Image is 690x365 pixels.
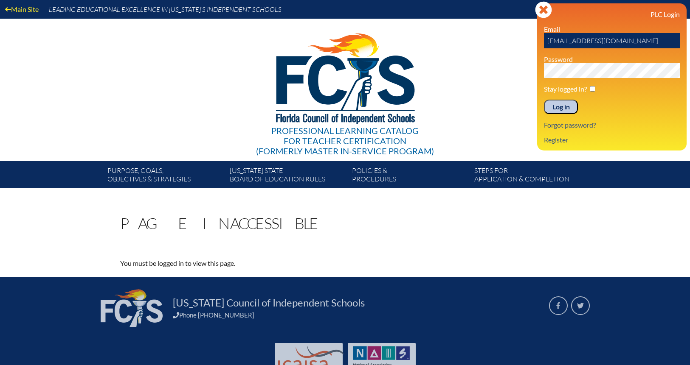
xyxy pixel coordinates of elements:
[541,134,572,145] a: Register
[284,136,406,146] span: for Teacher Certification
[535,1,552,18] svg: Close
[544,85,587,93] label: Stay logged in?
[169,296,368,309] a: [US_STATE] Council of Independent Schools
[226,164,349,188] a: [US_STATE] StateBoard of Education rules
[349,164,471,188] a: Policies &Procedures
[101,289,163,327] img: FCIS_logo_white
[544,100,578,114] input: Log in
[471,164,593,188] a: Steps forapplication & completion
[120,215,318,231] h1: Page Inaccessible
[544,55,573,63] label: Password
[2,3,42,15] a: Main Site
[256,125,434,156] div: Professional Learning Catalog (formerly Master In-service Program)
[120,258,419,269] p: You must be logged in to view this page.
[544,10,680,18] h3: PLC Login
[257,19,433,134] img: FCISlogo221.eps
[253,17,437,158] a: Professional Learning Catalog for Teacher Certification(formerly Master In-service Program)
[104,164,226,188] a: Purpose, goals,objectives & strategies
[541,119,599,131] a: Forgot password?
[544,25,560,33] label: Email
[173,311,539,319] div: Phone [PHONE_NUMBER]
